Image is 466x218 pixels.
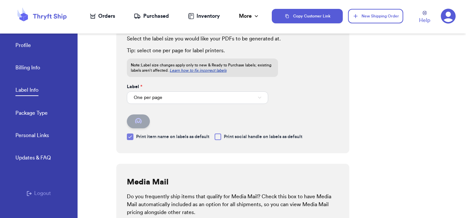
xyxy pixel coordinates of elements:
[15,64,40,73] a: Billing Info
[127,91,268,104] button: One per page
[127,177,169,187] h2: Media Mail
[239,12,260,20] div: More
[224,133,302,140] span: Print social handle on labels as default
[15,41,31,51] a: Profile
[348,9,403,23] button: New Shipping Order
[272,9,343,23] button: Copy Customer Link
[15,132,49,141] a: Personal Links
[127,193,339,216] p: Do you frequently ship items that qualify for Media Mail? Check this box to have Media Mail autom...
[15,154,51,163] a: Updates & FAQ
[15,109,48,118] a: Package Type
[131,63,141,67] span: Note:
[134,94,162,101] span: One per page
[419,11,430,24] a: Help
[136,133,209,140] span: Print item name on labels as default
[419,16,430,24] span: Help
[127,84,142,90] label: Label
[127,35,339,43] p: Select the label size you would like your PDFs to be generated at.
[188,12,220,20] a: Inventory
[15,86,38,96] a: Label Info
[90,12,115,20] a: Orders
[170,68,226,72] a: Learn how to fix incorrect labels
[15,154,51,162] div: Updates & FAQ
[127,47,339,55] p: Tip: select one per page for label printers.
[134,12,169,20] a: Purchased
[131,62,274,73] p: Label size changes apply only to new & Ready to Purchase labels; existing labels aren’t affected.
[27,189,51,197] button: Logout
